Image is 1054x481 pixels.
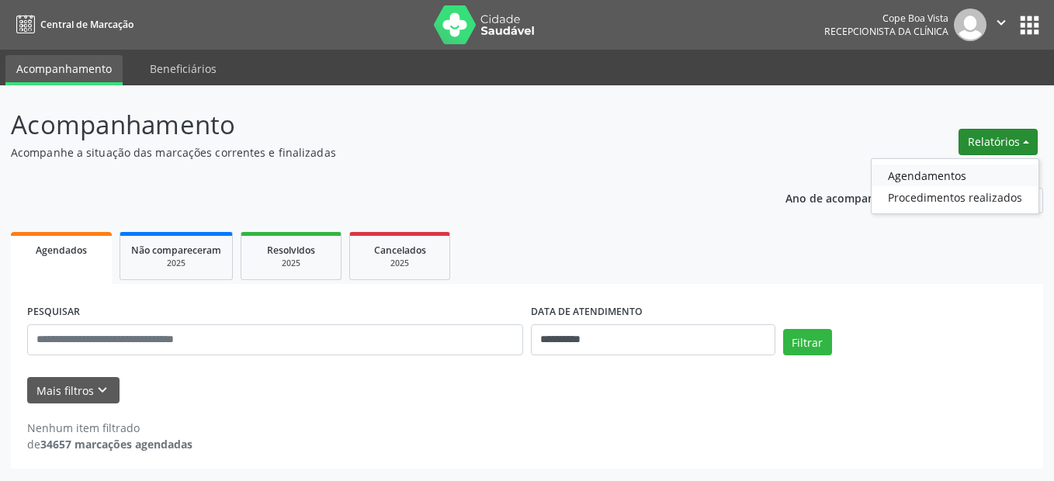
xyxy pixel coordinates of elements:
a: Agendamentos [872,164,1038,186]
div: 2025 [361,258,439,269]
label: DATA DE ATENDIMENTO [531,300,643,324]
i: keyboard_arrow_down [94,382,111,399]
span: Central de Marcação [40,18,133,31]
button: Filtrar [783,329,832,355]
span: Não compareceram [131,244,221,257]
button: apps [1016,12,1043,39]
button: Mais filtroskeyboard_arrow_down [27,377,120,404]
div: de [27,436,192,452]
button:  [986,9,1016,41]
strong: 34657 marcações agendadas [40,437,192,452]
span: Cancelados [374,244,426,257]
span: Recepcionista da clínica [824,25,948,38]
div: 2025 [252,258,330,269]
a: Acompanhamento [5,55,123,85]
div: Nenhum item filtrado [27,420,192,436]
a: Central de Marcação [11,12,133,37]
span: Resolvidos [267,244,315,257]
label: PESQUISAR [27,300,80,324]
a: Procedimentos realizados [872,186,1038,208]
ul: Relatórios [871,158,1039,214]
p: Acompanhamento [11,106,733,144]
i:  [993,14,1010,31]
p: Acompanhe a situação das marcações correntes e finalizadas [11,144,733,161]
div: 2025 [131,258,221,269]
div: Cope Boa Vista [824,12,948,25]
a: Beneficiários [139,55,227,82]
img: img [954,9,986,41]
p: Ano de acompanhamento [785,188,923,207]
button: Relatórios [959,129,1038,155]
span: Agendados [36,244,87,257]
